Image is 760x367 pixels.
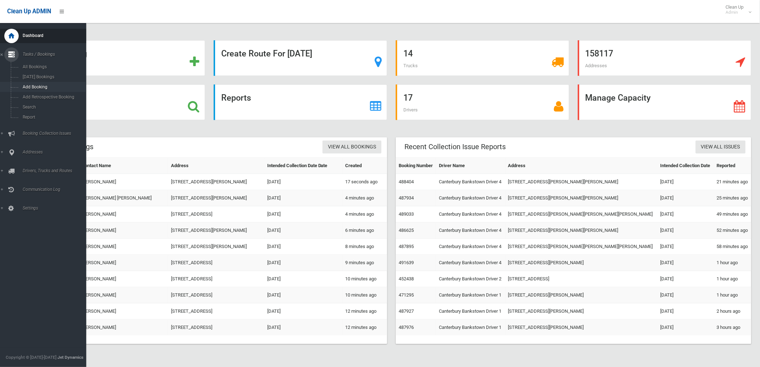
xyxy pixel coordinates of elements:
td: 21 minutes ago [714,174,751,190]
a: 471295 [399,292,414,298]
span: Booking Collection Issues [20,131,92,136]
a: View All Issues [696,141,746,154]
a: 489033 [399,211,414,217]
th: Address [505,158,658,174]
td: [PERSON_NAME] [79,223,168,239]
td: 9 minutes ago [342,255,387,271]
td: [PERSON_NAME] [79,206,168,223]
td: [DATE] [658,223,714,239]
td: [DATE] [264,287,342,303]
span: Drivers, Trucks and Routes [20,168,92,173]
td: [STREET_ADDRESS][PERSON_NAME][PERSON_NAME] [505,174,658,190]
td: [STREET_ADDRESS][PERSON_NAME] [168,174,264,190]
a: 487976 [399,325,414,330]
small: Admin [726,10,744,15]
td: [DATE] [264,206,342,223]
td: [DATE] [264,239,342,255]
td: [STREET_ADDRESS] [168,206,264,223]
th: Created [342,158,387,174]
td: 25 minutes ago [714,190,751,206]
strong: Jet Dynamics [57,355,83,360]
td: [STREET_ADDRESS][PERSON_NAME] [505,320,658,336]
td: 10 minutes ago [342,271,387,287]
td: Canterbury Bankstown Driver 4 [436,223,505,239]
a: 488404 [399,179,414,184]
td: Canterbury Bankstown Driver 1 [436,303,505,320]
td: 10 minutes ago [342,287,387,303]
td: [STREET_ADDRESS] [168,303,264,320]
td: 12 minutes ago [342,320,387,336]
td: [PERSON_NAME] [79,303,168,320]
td: 2 hours ago [714,303,751,320]
td: [PERSON_NAME] [79,271,168,287]
span: Communication Log [20,187,92,192]
td: [PERSON_NAME] [79,287,168,303]
td: [STREET_ADDRESS][PERSON_NAME] [168,223,264,239]
header: Recent Collection Issue Reports [396,140,514,154]
a: Create Route For [DATE] [214,40,387,76]
strong: Reports [221,93,251,103]
a: 452438 [399,276,414,281]
span: Trucks [403,63,418,68]
td: [DATE] [658,320,714,336]
td: Canterbury Bankstown Driver 1 [436,287,505,303]
td: 1 hour ago [714,271,751,287]
th: Booking Number [396,158,436,174]
td: [STREET_ADDRESS][PERSON_NAME][PERSON_NAME][PERSON_NAME] [505,239,658,255]
span: [DATE] Bookings [20,74,86,79]
td: 12 minutes ago [342,303,387,320]
td: [DATE] [658,303,714,320]
th: Intended Collection Date [658,158,714,174]
td: 49 minutes ago [714,206,751,223]
span: Drivers [403,107,418,113]
td: [PERSON_NAME] [79,255,168,271]
a: Search [32,84,205,120]
span: Clean Up [722,4,751,15]
a: View All Bookings [323,141,381,154]
th: Address [168,158,264,174]
td: [DATE] [658,255,714,271]
td: 52 minutes ago [714,223,751,239]
td: 1 hour ago [714,287,751,303]
span: Copyright © [DATE]-[DATE] [6,355,56,360]
span: Addresses [20,150,92,155]
td: [PERSON_NAME] [PERSON_NAME] [79,190,168,206]
a: 487927 [399,308,414,314]
td: 4 minutes ago [342,190,387,206]
td: [DATE] [658,271,714,287]
td: [STREET_ADDRESS] [168,255,264,271]
td: [DATE] [264,271,342,287]
td: [DATE] [264,174,342,190]
a: Manage Capacity [578,84,751,120]
td: 4 minutes ago [342,206,387,223]
td: Canterbury Bankstown Driver 1 [436,320,505,336]
td: [STREET_ADDRESS][PERSON_NAME][PERSON_NAME][PERSON_NAME] [505,206,658,223]
a: 491639 [399,260,414,265]
td: Canterbury Bankstown Driver 4 [436,239,505,255]
td: [DATE] [658,206,714,223]
td: [DATE] [658,190,714,206]
a: Reports [214,84,387,120]
td: [STREET_ADDRESS][PERSON_NAME] [505,303,658,320]
td: [STREET_ADDRESS] [168,287,264,303]
strong: 158117 [585,49,613,59]
td: [STREET_ADDRESS] [168,320,264,336]
td: [DATE] [658,174,714,190]
span: Clean Up ADMIN [7,8,51,15]
span: Settings [20,206,92,211]
td: [STREET_ADDRESS][PERSON_NAME] [168,190,264,206]
td: [STREET_ADDRESS][PERSON_NAME] [505,255,658,271]
a: 17 Drivers [396,84,569,120]
a: 487934 [399,195,414,201]
a: 14 Trucks [396,40,569,76]
td: 17 seconds ago [342,174,387,190]
strong: Create Route For [DATE] [221,49,312,59]
strong: 14 [403,49,413,59]
span: Dashboard [20,33,92,38]
td: [DATE] [658,287,714,303]
td: [STREET_ADDRESS][PERSON_NAME] [168,239,264,255]
span: Report [20,115,86,120]
td: [PERSON_NAME] [79,320,168,336]
td: Canterbury Bankstown Driver 4 [436,206,505,223]
td: [STREET_ADDRESS] [168,271,264,287]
